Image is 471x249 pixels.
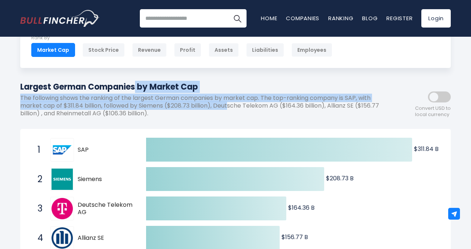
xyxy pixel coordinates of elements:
[246,43,284,57] div: Liabilities
[52,198,73,219] img: Deutsche Telekom AG
[288,203,315,212] text: $164.36 B
[34,144,41,156] span: 1
[328,14,353,22] a: Ranking
[132,43,167,57] div: Revenue
[78,176,133,183] span: Siemens
[386,14,412,22] a: Register
[20,10,100,27] img: Bullfincher logo
[415,105,451,118] span: Convert USD to local currency
[209,43,239,57] div: Assets
[281,233,308,241] text: $156.77 B
[52,169,73,190] img: Siemens
[52,139,73,160] img: SAP
[228,9,247,28] button: Search
[20,94,385,117] p: The following shows the ranking of the largest German companies by market cap. The top-ranking co...
[78,234,133,242] span: Allianz SE
[421,9,451,28] a: Login
[20,10,99,27] a: Go to homepage
[31,43,75,57] div: Market Cap
[362,14,378,22] a: Blog
[34,202,41,215] span: 3
[326,174,354,183] text: $208.73 B
[291,43,332,57] div: Employees
[34,173,41,185] span: 2
[52,227,73,249] img: Allianz SE
[174,43,201,57] div: Profit
[31,35,332,41] p: Rank By
[78,201,133,217] span: Deutsche Telekom AG
[414,145,439,153] text: $311.84 B
[78,146,133,154] span: SAP
[20,81,385,93] h1: Largest German Companies by Market Cap
[286,14,319,22] a: Companies
[82,43,125,57] div: Stock Price
[261,14,277,22] a: Home
[34,232,41,244] span: 4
